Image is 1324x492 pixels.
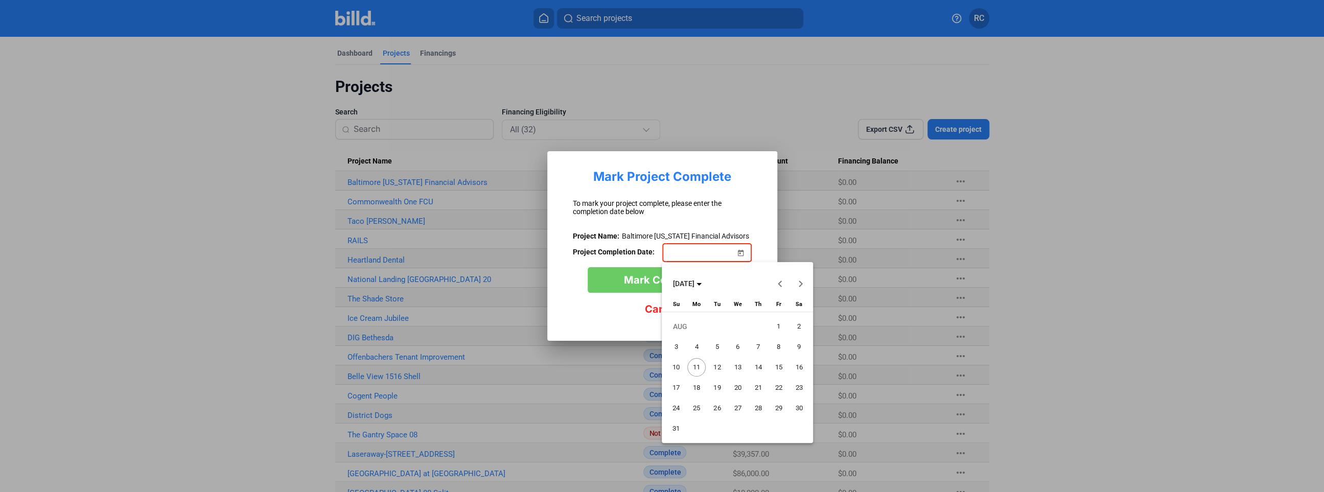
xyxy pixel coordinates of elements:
[666,357,686,378] button: August 10, 2025
[769,338,787,356] span: 8
[768,357,788,378] button: August 15, 2025
[708,338,726,356] span: 5
[707,337,727,357] button: August 5, 2025
[667,399,685,417] span: 24
[708,399,726,417] span: 26
[769,317,787,336] span: 1
[788,378,809,398] button: August 23, 2025
[727,357,748,378] button: August 13, 2025
[666,398,686,418] button: August 24, 2025
[769,379,787,397] span: 22
[708,379,726,397] span: 19
[667,338,685,356] span: 3
[768,337,788,357] button: August 8, 2025
[796,301,802,308] span: Sa
[666,418,686,439] button: August 31, 2025
[708,358,726,377] span: 12
[686,337,707,357] button: August 4, 2025
[727,378,748,398] button: August 20, 2025
[789,358,808,377] span: 16
[788,398,809,418] button: August 30, 2025
[707,357,727,378] button: August 12, 2025
[707,398,727,418] button: August 26, 2025
[728,358,747,377] span: 13
[728,379,747,397] span: 20
[789,399,808,417] span: 30
[686,378,707,398] button: August 18, 2025
[728,338,747,356] span: 6
[788,357,809,378] button: August 16, 2025
[770,273,790,294] button: Previous month
[768,316,788,337] button: August 1, 2025
[667,419,685,438] span: 31
[748,398,768,418] button: August 28, 2025
[749,358,767,377] span: 14
[748,357,768,378] button: August 14, 2025
[666,337,686,357] button: August 3, 2025
[672,279,694,288] span: [DATE]
[790,273,810,294] button: Next month
[692,301,701,308] span: Mo
[789,379,808,397] span: 23
[667,379,685,397] span: 17
[673,301,680,308] span: Su
[755,301,761,308] span: Th
[667,358,685,377] span: 10
[733,301,741,308] span: We
[666,378,686,398] button: August 17, 2025
[666,316,768,337] td: AUG
[788,316,809,337] button: August 2, 2025
[687,338,706,356] span: 4
[668,274,706,293] button: Choose month and year
[768,398,788,418] button: August 29, 2025
[769,358,787,377] span: 15
[687,358,706,377] span: 11
[687,379,706,397] span: 18
[749,379,767,397] span: 21
[749,399,767,417] span: 28
[769,399,787,417] span: 29
[714,301,721,308] span: Tu
[748,337,768,357] button: August 7, 2025
[776,301,781,308] span: Fr
[768,378,788,398] button: August 22, 2025
[789,338,808,356] span: 9
[748,378,768,398] button: August 21, 2025
[727,398,748,418] button: August 27, 2025
[686,357,707,378] button: August 11, 2025
[749,338,767,356] span: 7
[728,399,747,417] span: 27
[727,337,748,357] button: August 6, 2025
[707,378,727,398] button: August 19, 2025
[687,399,706,417] span: 25
[686,398,707,418] button: August 25, 2025
[788,337,809,357] button: August 9, 2025
[789,317,808,336] span: 2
